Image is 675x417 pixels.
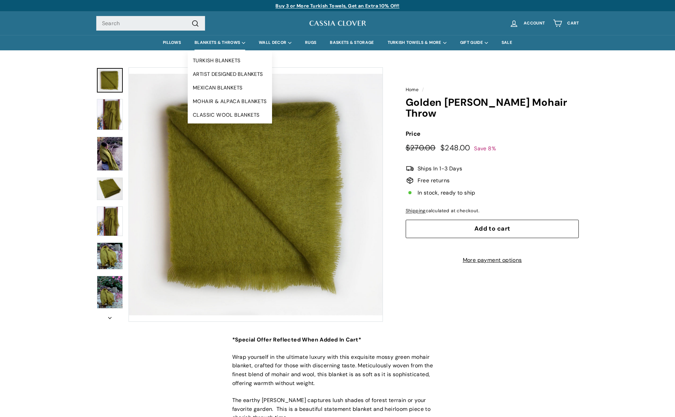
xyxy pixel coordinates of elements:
summary: WALL DECOR [252,35,298,50]
summary: BLANKETS & THROWS [188,35,252,50]
span: Save 8% [474,145,496,152]
a: Home [406,87,419,93]
span: Cart [567,21,579,26]
a: PILLOWS [156,35,188,50]
input: Search [96,16,205,31]
a: RUGS [298,35,323,50]
label: Price [406,129,579,138]
span: Ships In 1-3 Days [418,164,462,173]
a: MEXICAN BLANKETS [188,81,272,95]
span: $248.00 [440,143,470,153]
a: Golden Moss Mohair Throw [97,68,123,93]
a: MOHAIR & ALPACA BLANKETS [188,95,272,108]
summary: GIFT GUIDE [453,35,495,50]
h1: Golden [PERSON_NAME] Mohair Throw [406,97,579,119]
span: / [420,87,425,93]
button: Add to cart [406,220,579,238]
img: Golden Moss Mohair Throw [97,99,123,130]
nav: breadcrumbs [406,86,579,94]
span: Free returns [418,176,450,185]
a: Cart [549,13,583,33]
a: ARTIST DESIGNED BLANKETS [188,67,272,81]
button: Next [96,310,123,322]
span: Account [524,21,545,26]
img: Golden Moss Mohair Throw [97,178,123,200]
strong: *Special Offer Reflected When Added In Cart* [232,336,361,343]
img: Golden Moss Mohair Throw [97,206,123,236]
a: Shipping [406,208,426,214]
a: BASKETS & STORAGE [323,35,381,50]
a: Buy 3 or More Turkish Towels, Get an Extra 10% Off! [275,3,399,9]
div: calculated at checkout. [406,207,579,215]
span: Add to cart [474,224,510,233]
a: More payment options [406,256,579,265]
img: Golden Moss Mohair Throw [97,243,123,269]
p: Wrap yourself in the ultimate luxury with this exquisite mossy green mohair blanket, crafted for ... [232,353,443,387]
span: In stock, ready to ship [418,188,475,197]
a: Account [505,13,549,33]
a: SALE [495,35,519,50]
span: $270.00 [406,143,436,153]
a: CLASSIC WOOL BLANKETS [188,108,272,122]
summary: TURKISH TOWELS & MORE [381,35,453,50]
img: Golden Moss Mohair Throw [97,137,123,171]
img: Golden Moss Mohair Throw [97,276,123,308]
div: Primary [83,35,593,50]
a: TURKISH BLANKETS [188,54,272,67]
